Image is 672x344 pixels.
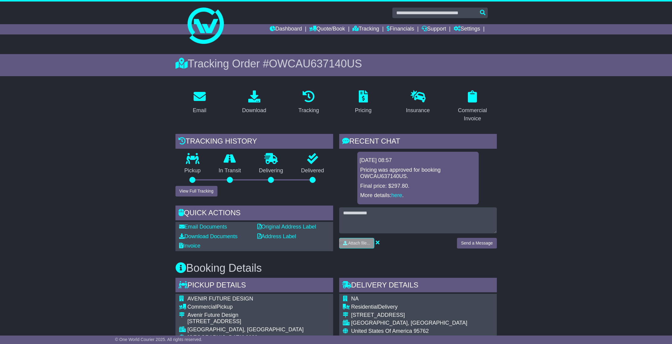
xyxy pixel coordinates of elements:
[294,88,323,117] a: Tracking
[175,206,333,222] div: Quick Actions
[179,233,238,239] a: Download Documents
[269,57,362,70] span: OWCAU637140US
[246,334,258,340] span: 2080
[257,224,316,230] a: Original Address Label
[175,186,217,196] button: View Full Tracking
[448,88,497,125] a: Commercial Invoice
[351,88,375,117] a: Pricing
[360,157,476,164] div: [DATE] 08:57
[352,24,379,34] a: Tracking
[387,24,414,34] a: Financials
[188,318,304,325] div: [STREET_ADDRESS]
[179,243,201,249] a: Invoice
[339,134,497,150] div: RECENT CHAT
[351,304,493,310] div: Delivery
[188,334,244,340] span: [GEOGRAPHIC_DATA]
[414,328,429,334] span: 95762
[292,167,333,174] p: Delivered
[351,312,493,319] div: [STREET_ADDRESS]
[175,167,210,174] p: Pickup
[457,238,497,248] button: Send a Message
[175,134,333,150] div: Tracking history
[188,296,253,302] span: AVENIR FUTURE DESIGN
[339,278,497,294] div: Delivery Details
[422,24,446,34] a: Support
[257,233,296,239] a: Address Label
[238,88,270,117] a: Download
[355,106,371,115] div: Pricing
[188,304,217,310] span: Commercial
[189,88,210,117] a: Email
[179,224,227,230] a: Email Documents
[210,167,250,174] p: In Transit
[402,88,434,117] a: Insurance
[351,304,378,310] span: Residential
[351,296,359,302] span: NA
[351,320,493,326] div: [GEOGRAPHIC_DATA], [GEOGRAPHIC_DATA]
[175,278,333,294] div: Pickup Details
[298,106,319,115] div: Tracking
[188,304,304,310] div: Pickup
[188,312,304,319] div: Avenir Future Design
[351,328,412,334] span: United States Of America
[406,106,430,115] div: Insurance
[115,337,202,342] span: © One World Courier 2025. All rights reserved.
[175,57,497,70] div: Tracking Order #
[242,106,266,115] div: Download
[360,167,476,180] p: Pricing was approved for booking OWCAU637140US.
[175,262,497,274] h3: Booking Details
[360,192,476,199] p: More details: .
[454,24,480,34] a: Settings
[193,106,206,115] div: Email
[250,167,292,174] p: Delivering
[391,192,402,198] a: here
[188,326,304,333] div: [GEOGRAPHIC_DATA], [GEOGRAPHIC_DATA]
[270,24,302,34] a: Dashboard
[452,106,493,123] div: Commercial Invoice
[360,183,476,190] p: Final price: $297.80.
[309,24,345,34] a: Quote/Book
